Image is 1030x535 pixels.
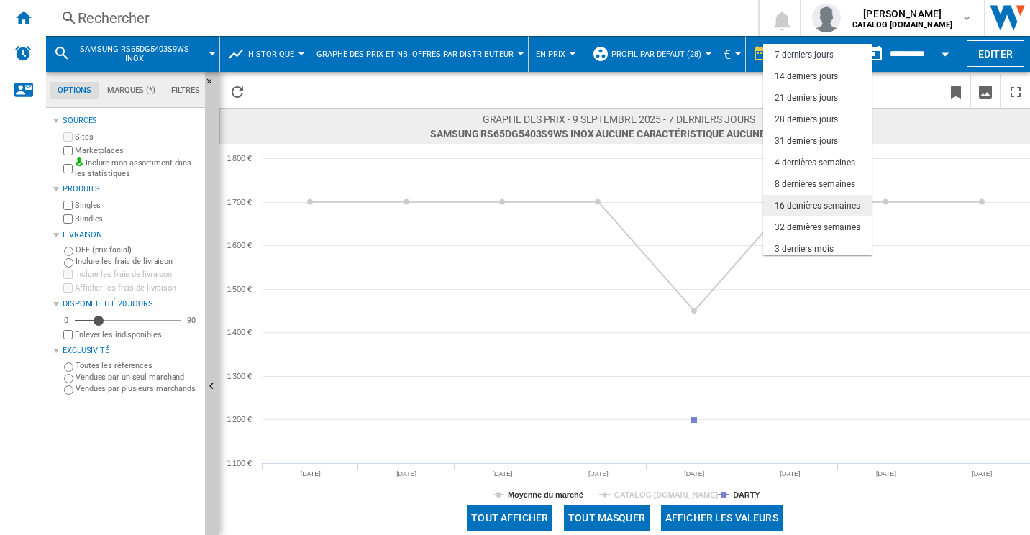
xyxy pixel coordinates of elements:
div: 4 dernières semaines [775,157,855,169]
div: 32 dernières semaines [775,221,860,234]
div: 14 derniers jours [775,70,838,83]
div: 8 dernières semaines [775,178,855,191]
div: 16 dernières semaines [775,200,860,212]
div: 7 derniers jours [775,49,833,61]
div: 21 derniers jours [775,92,838,104]
div: 31 derniers jours [775,135,838,147]
div: 28 derniers jours [775,114,838,126]
div: 3 derniers mois [775,243,834,255]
